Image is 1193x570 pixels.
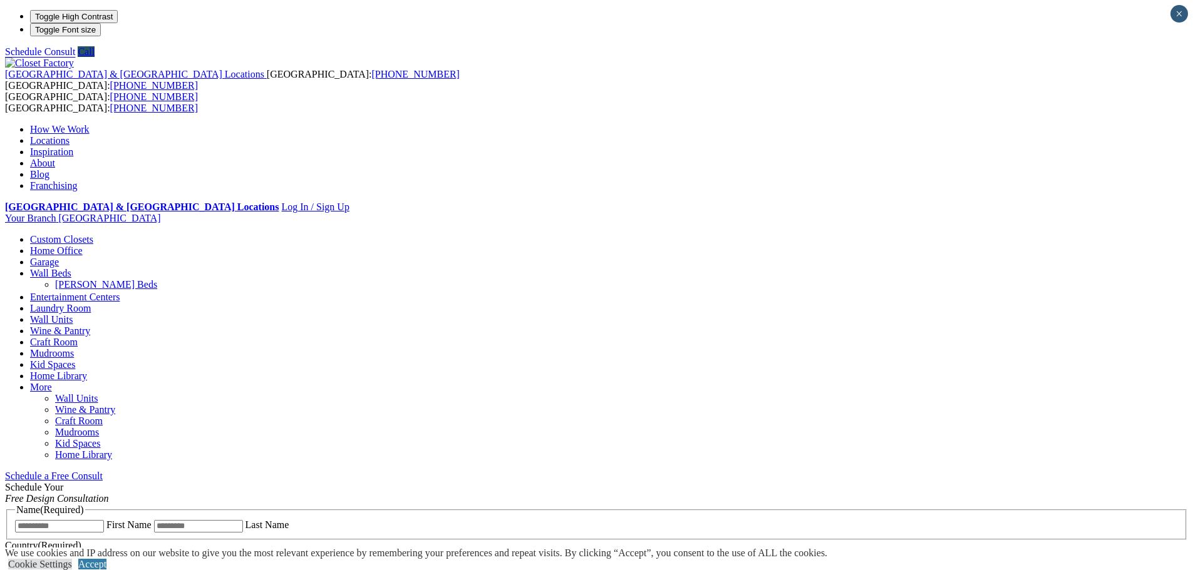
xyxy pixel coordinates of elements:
[30,257,59,267] a: Garage
[30,348,74,359] a: Mudrooms
[5,213,56,223] span: Your Branch
[5,69,460,91] span: [GEOGRAPHIC_DATA]: [GEOGRAPHIC_DATA]:
[30,370,87,381] a: Home Library
[5,493,109,504] em: Free Design Consultation
[30,135,70,146] a: Locations
[55,393,98,404] a: Wall Units
[35,25,96,34] span: Toggle Font size
[5,540,81,551] label: Country
[55,449,112,460] a: Home Library
[30,245,83,256] a: Home Office
[38,540,81,551] span: (Required)
[106,519,152,530] label: First Name
[30,359,75,370] a: Kid Spaces
[5,91,198,113] span: [GEOGRAPHIC_DATA]: [GEOGRAPHIC_DATA]:
[5,547,827,559] div: We use cookies and IP address on our website to give you the most relevant experience by remember...
[245,519,289,530] label: Last Name
[30,314,73,325] a: Wall Units
[5,471,103,481] a: Schedule a Free Consult (opens a dropdown menu)
[30,303,91,313] a: Laundry Room
[110,103,198,113] a: [PHONE_NUMBER]
[30,180,78,191] a: Franchising
[30,292,120,302] a: Entertainment Centers
[55,279,157,290] a: [PERSON_NAME] Beds
[30,124,90,135] a: How We Work
[78,46,95,57] a: Call
[30,146,73,157] a: Inspiration
[30,268,71,278] a: Wall Beds
[30,169,49,180] a: Blog
[5,482,109,504] span: Schedule Your
[30,337,78,347] a: Craft Room
[55,438,100,449] a: Kid Spaces
[110,91,198,102] a: [PHONE_NUMBER]
[30,23,101,36] button: Toggle Font size
[5,69,267,79] a: [GEOGRAPHIC_DATA] & [GEOGRAPHIC_DATA] Locations
[58,213,160,223] span: [GEOGRAPHIC_DATA]
[55,415,103,426] a: Craft Room
[30,10,118,23] button: Toggle High Contrast
[5,46,75,57] a: Schedule Consult
[30,325,90,336] a: Wine & Pantry
[5,213,161,223] a: Your Branch [GEOGRAPHIC_DATA]
[40,504,83,515] span: (Required)
[15,504,85,516] legend: Name
[5,58,74,69] img: Closet Factory
[30,382,52,392] a: More menu text will display only on big screen
[371,69,459,79] a: [PHONE_NUMBER]
[78,559,106,569] a: Accept
[281,201,349,212] a: Log In / Sign Up
[30,158,55,168] a: About
[8,559,72,569] a: Cookie Settings
[5,69,264,79] span: [GEOGRAPHIC_DATA] & [GEOGRAPHIC_DATA] Locations
[110,80,198,91] a: [PHONE_NUMBER]
[55,427,99,437] a: Mudrooms
[55,404,115,415] a: Wine & Pantry
[35,12,113,21] span: Toggle High Contrast
[5,201,279,212] a: [GEOGRAPHIC_DATA] & [GEOGRAPHIC_DATA] Locations
[30,234,93,245] a: Custom Closets
[1170,5,1188,23] button: Close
